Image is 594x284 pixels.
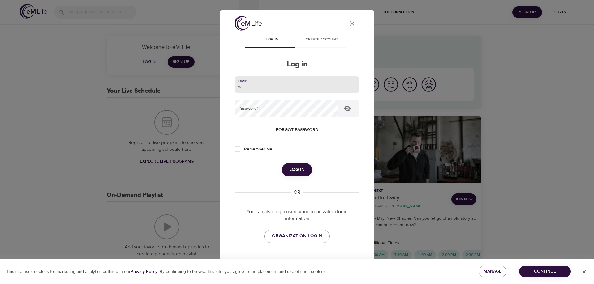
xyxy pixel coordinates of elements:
[131,269,157,274] b: Privacy Policy
[301,36,343,43] span: Create account
[289,166,305,174] span: Log in
[524,268,566,275] span: Continue
[272,232,322,240] span: ORGANIZATION LOGIN
[235,33,359,48] div: disabled tabs example
[345,16,359,31] button: close
[235,208,359,223] p: You can also login using your organization login information
[244,146,272,153] span: Remember Me
[264,230,330,243] a: ORGANIZATION LOGIN
[282,163,312,176] button: Log in
[484,268,501,275] span: Manage
[251,36,293,43] span: Log in
[235,60,359,69] h2: Log in
[273,124,321,136] button: Forgot password
[276,126,318,134] span: Forgot password
[235,16,262,31] img: logo
[291,189,303,196] div: OR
